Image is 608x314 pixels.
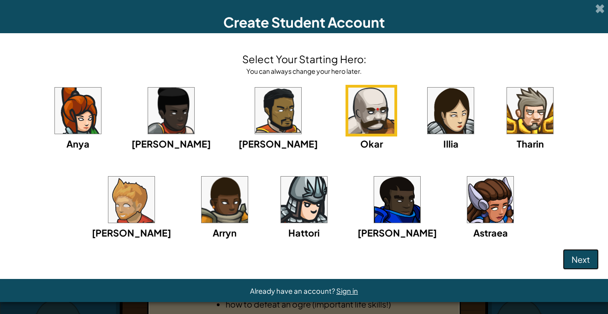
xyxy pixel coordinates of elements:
span: [PERSON_NAME] [238,138,318,149]
img: portrait.png [507,88,553,134]
span: Already have an account? [250,286,336,295]
span: Next [572,254,590,265]
img: portrait.png [348,88,394,134]
a: Sign in [336,286,358,295]
img: portrait.png [255,88,301,134]
img: portrait.png [374,177,420,223]
img: portrait.png [55,88,101,134]
div: You can always change your hero later. [242,66,366,76]
span: Arryn [213,227,237,238]
span: [PERSON_NAME] [131,138,211,149]
span: Anya [66,138,89,149]
span: Tharin [517,138,544,149]
span: [PERSON_NAME] [92,227,171,238]
span: Astraea [473,227,508,238]
img: portrait.png [108,177,155,223]
img: portrait.png [428,88,474,134]
h4: Select Your Starting Hero: [242,52,366,66]
img: portrait.png [202,177,248,223]
span: Hattori [288,227,320,238]
span: Illia [443,138,459,149]
img: portrait.png [467,177,513,223]
img: portrait.png [281,177,327,223]
img: portrait.png [148,88,194,134]
span: [PERSON_NAME] [358,227,437,238]
span: Okar [360,138,383,149]
span: Create Student Account [223,13,385,31]
button: Next [563,249,599,270]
